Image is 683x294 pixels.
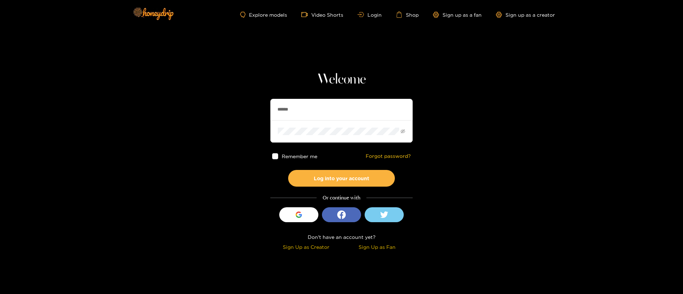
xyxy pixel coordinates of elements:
div: Or continue with [270,194,413,202]
div: Sign Up as Fan [343,243,411,251]
a: Shop [396,11,419,18]
span: eye-invisible [401,129,405,134]
a: Sign up as a creator [496,12,555,18]
a: Sign up as a fan [433,12,482,18]
a: Explore models [240,12,287,18]
div: Don't have an account yet? [270,233,413,241]
span: video-camera [301,11,311,18]
a: Video Shorts [301,11,343,18]
button: Log into your account [288,170,395,187]
h1: Welcome [270,71,413,88]
a: Login [358,12,382,17]
span: Remember me [282,154,317,159]
div: Sign Up as Creator [272,243,340,251]
a: Forgot password? [366,153,411,159]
